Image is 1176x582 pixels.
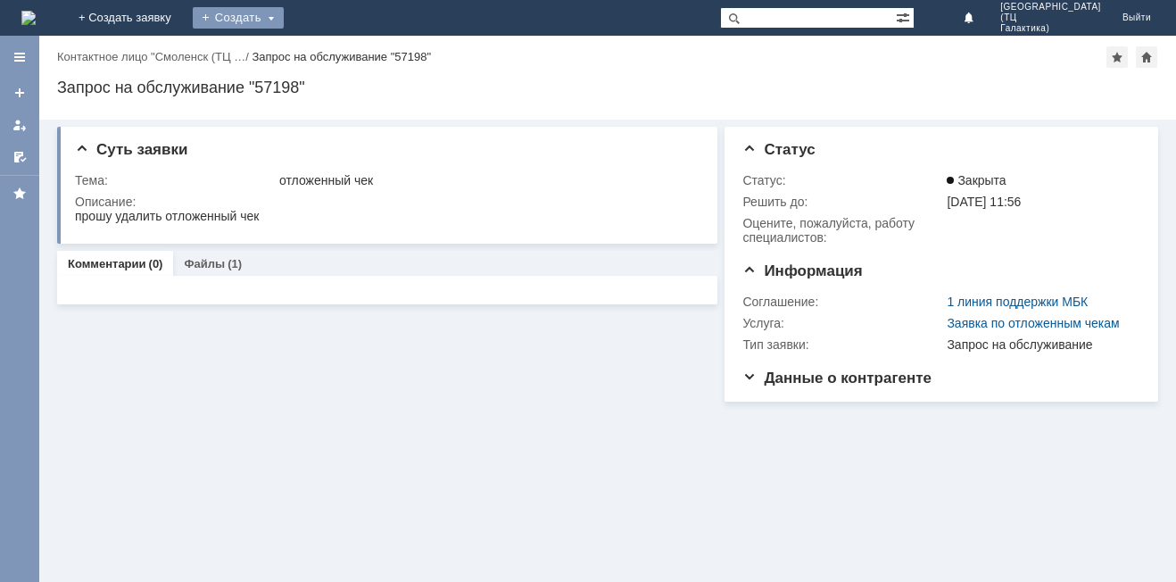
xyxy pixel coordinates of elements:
div: Описание: [75,195,697,209]
a: Создать заявку [5,79,34,107]
div: Тип заявки: [742,337,943,352]
span: Галактика) [1000,23,1101,34]
div: Добавить в избранное [1106,46,1128,68]
a: 1 линия поддержки МБК [947,295,1088,309]
span: [DATE] 11:56 [947,195,1021,209]
div: отложенный чек [279,173,693,187]
a: Комментарии [68,257,146,270]
span: Информация [742,262,862,279]
a: Контактное лицо "Смоленск (ТЦ … [57,50,245,63]
div: (0) [149,257,163,270]
div: Запрос на обслуживание "57198" [57,79,1158,96]
div: Сделать домашней страницей [1136,46,1157,68]
span: Суть заявки [75,141,187,158]
div: Создать [193,7,284,29]
div: Oцените, пожалуйста, работу специалистов: [742,216,943,245]
a: Перейти на домашнюю страницу [21,11,36,25]
span: Закрыта [947,173,1006,187]
a: Файлы [184,257,225,270]
span: Статус [742,141,815,158]
span: (ТЦ [1000,12,1101,23]
a: Мои согласования [5,143,34,171]
div: / [57,50,252,63]
div: Услуга: [742,316,943,330]
div: Запрос на обслуживание "57198" [252,50,431,63]
img: logo [21,11,36,25]
div: Запрос на обслуживание [947,337,1132,352]
span: Расширенный поиск [896,8,914,25]
div: Соглашение: [742,295,943,309]
span: Данные о контрагенте [742,370,932,387]
div: Тема: [75,173,276,187]
a: Заявка по отложенным чекам [947,316,1119,330]
div: Решить до: [742,195,943,209]
div: Статус: [742,173,943,187]
div: (1) [228,257,242,270]
span: [GEOGRAPHIC_DATA] [1000,2,1101,12]
a: Мои заявки [5,111,34,139]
